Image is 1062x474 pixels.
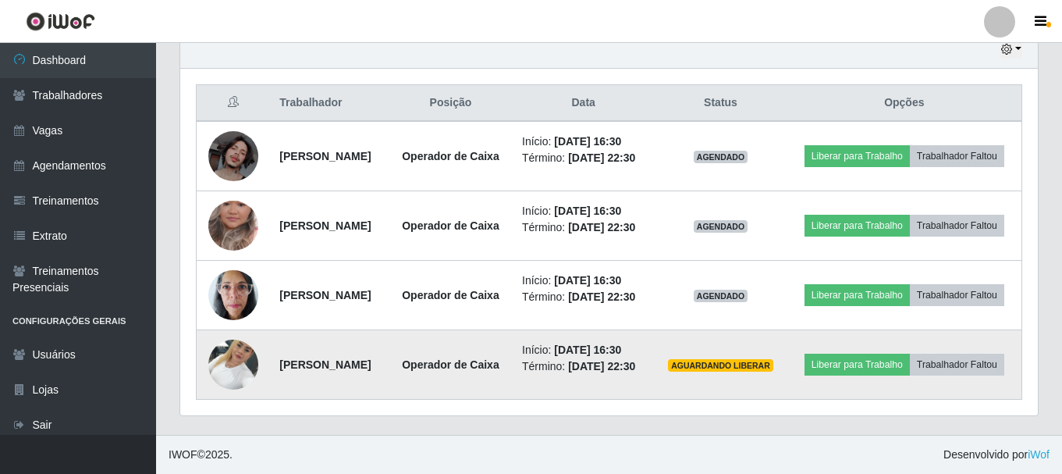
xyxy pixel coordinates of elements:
button: Liberar para Trabalho [804,284,910,306]
strong: [PERSON_NAME] [279,289,371,301]
li: Término: [522,150,645,166]
img: 1752705745572.jpeg [208,331,258,397]
time: [DATE] 22:30 [568,290,635,303]
button: Liberar para Trabalho [804,215,910,237]
li: Término: [522,358,645,375]
time: [DATE] 22:30 [568,151,635,164]
a: iWof [1028,448,1050,461]
span: © 2025 . [169,447,233,463]
th: Data [513,85,654,122]
time: [DATE] 22:30 [568,360,635,372]
li: Término: [522,219,645,236]
th: Trabalhador [270,85,389,122]
strong: [PERSON_NAME] [279,358,371,371]
span: AGENDADO [694,151,748,163]
time: [DATE] 16:30 [554,205,621,217]
li: Término: [522,289,645,305]
time: [DATE] 16:30 [554,274,621,287]
button: Trabalhador Faltou [910,354,1004,376]
button: Liberar para Trabalho [804,354,910,376]
th: Status [654,85,787,122]
strong: [PERSON_NAME] [279,150,371,162]
strong: Operador de Caixa [402,150,499,162]
th: Opções [787,85,1022,122]
time: [DATE] 22:30 [568,221,635,233]
strong: Operador de Caixa [402,219,499,232]
span: Desenvolvido por [943,447,1050,463]
img: 1705100685258.jpeg [208,181,258,270]
button: Liberar para Trabalho [804,145,910,167]
time: [DATE] 16:30 [554,344,621,356]
button: Trabalhador Faltou [910,145,1004,167]
li: Início: [522,342,645,358]
strong: Operador de Caixa [402,289,499,301]
time: [DATE] 16:30 [554,135,621,148]
span: AGUARDANDO LIBERAR [668,359,773,372]
strong: [PERSON_NAME] [279,219,371,232]
button: Trabalhador Faltou [910,284,1004,306]
img: 1740495747223.jpeg [208,262,258,328]
li: Início: [522,203,645,219]
li: Início: [522,273,645,289]
strong: Operador de Caixa [402,358,499,371]
img: 1697220475229.jpeg [208,131,258,181]
th: Posição [389,85,513,122]
button: Trabalhador Faltou [910,215,1004,237]
span: IWOF [169,448,197,461]
img: CoreUI Logo [26,12,95,31]
li: Início: [522,134,645,150]
span: AGENDADO [694,290,748,302]
span: AGENDADO [694,220,748,233]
